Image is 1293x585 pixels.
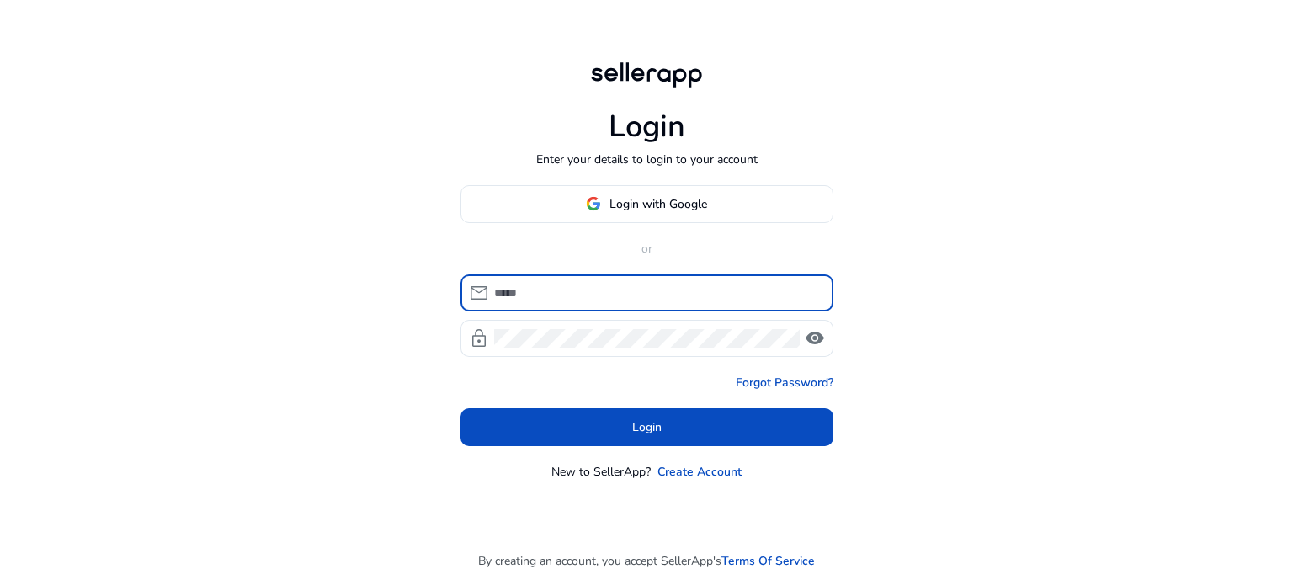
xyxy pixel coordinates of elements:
[460,185,833,223] button: Login with Google
[721,552,815,570] a: Terms Of Service
[460,408,833,446] button: Login
[469,328,489,348] span: lock
[805,328,825,348] span: visibility
[632,418,662,436] span: Login
[536,151,758,168] p: Enter your details to login to your account
[586,196,601,211] img: google-logo.svg
[609,109,685,145] h1: Login
[736,374,833,391] a: Forgot Password?
[460,240,833,258] p: or
[609,195,707,213] span: Login with Google
[657,463,742,481] a: Create Account
[551,463,651,481] p: New to SellerApp?
[469,283,489,303] span: mail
